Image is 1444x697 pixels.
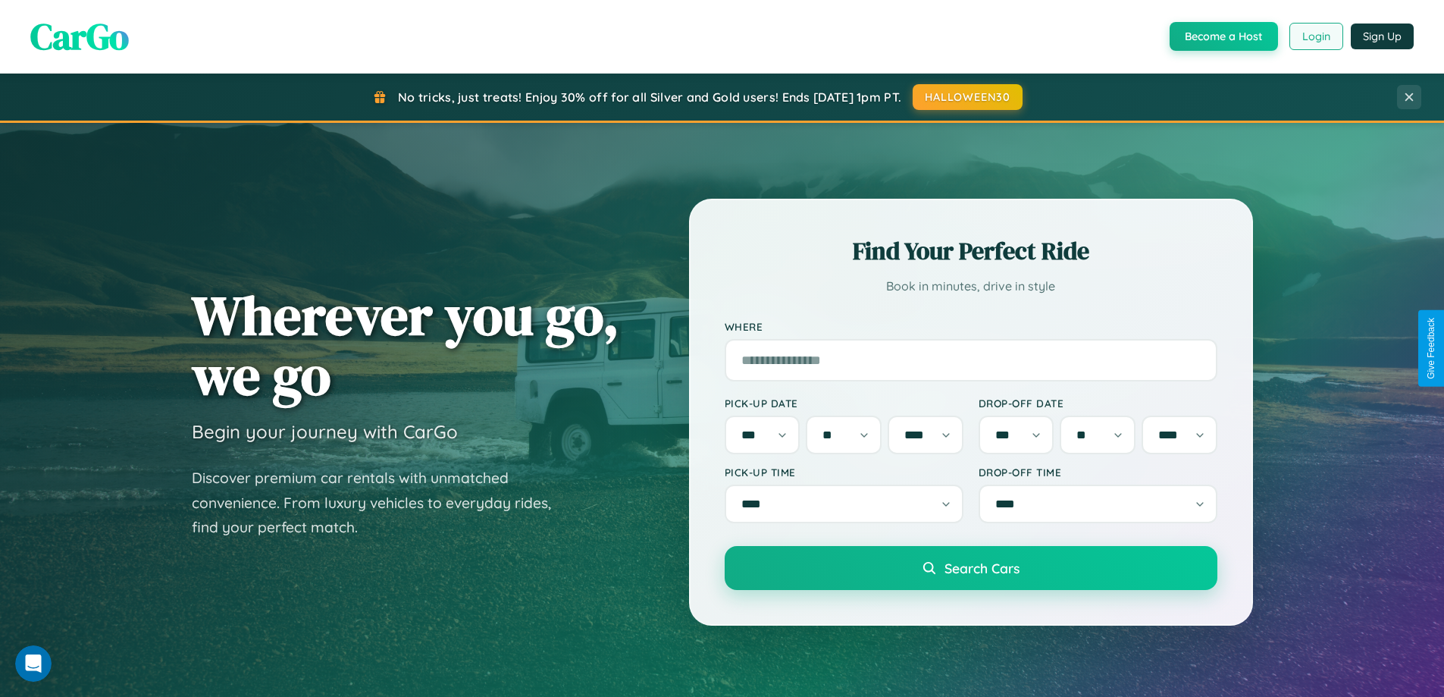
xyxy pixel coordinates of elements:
[1351,24,1414,49] button: Sign Up
[1426,318,1436,379] div: Give Feedback
[913,84,1023,110] button: HALLOWEEN30
[944,560,1020,576] span: Search Cars
[15,645,52,682] iframe: Intercom live chat
[192,285,619,405] h1: Wherever you go, we go
[1170,22,1278,51] button: Become a Host
[192,420,458,443] h3: Begin your journey with CarGo
[979,466,1217,479] label: Drop-off Time
[725,546,1217,590] button: Search Cars
[979,397,1217,410] label: Drop-off Date
[725,397,963,410] label: Pick-up Date
[398,89,901,105] span: No tricks, just treats! Enjoy 30% off for all Silver and Gold users! Ends [DATE] 1pm PT.
[1289,23,1343,50] button: Login
[192,466,571,540] p: Discover premium car rentals with unmatched convenience. From luxury vehicles to everyday rides, ...
[725,466,963,479] label: Pick-up Time
[725,275,1217,297] p: Book in minutes, drive in style
[725,320,1217,333] label: Where
[725,234,1217,268] h2: Find Your Perfect Ride
[30,11,129,61] span: CarGo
